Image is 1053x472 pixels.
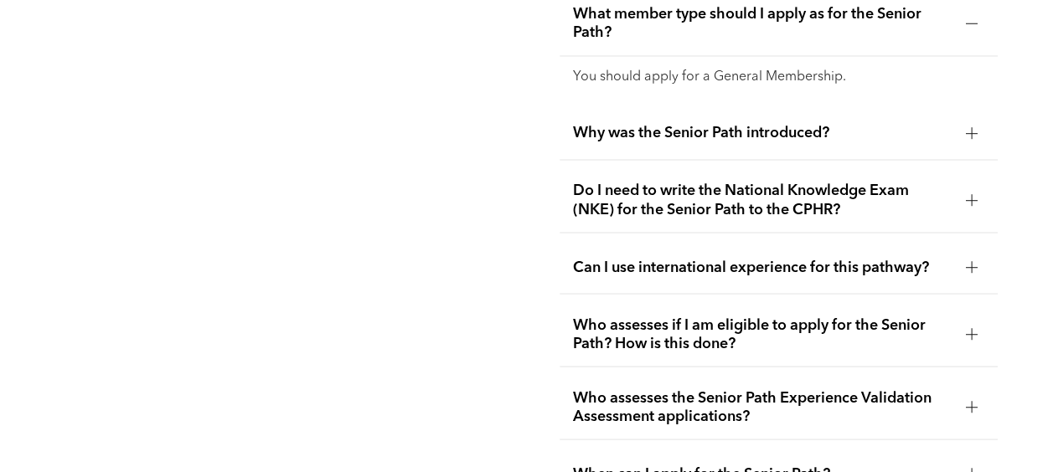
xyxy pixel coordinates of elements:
[573,388,952,425] span: Who assesses the Senior Path Experience Validation Assessment applications?
[573,69,984,85] p: You should apply for a General Membership.
[573,5,952,42] span: What member type should I apply as for the Senior Path?
[573,124,952,142] span: Why was the Senior Path introduced?
[573,316,952,352] span: Who assesses if I am eligible to apply for the Senior Path? How is this done?
[573,182,952,218] span: Do I need to write the National Knowledge Exam (NKE) for the Senior Path to the CPHR?
[573,258,952,276] span: Can I use international experience for this pathway?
